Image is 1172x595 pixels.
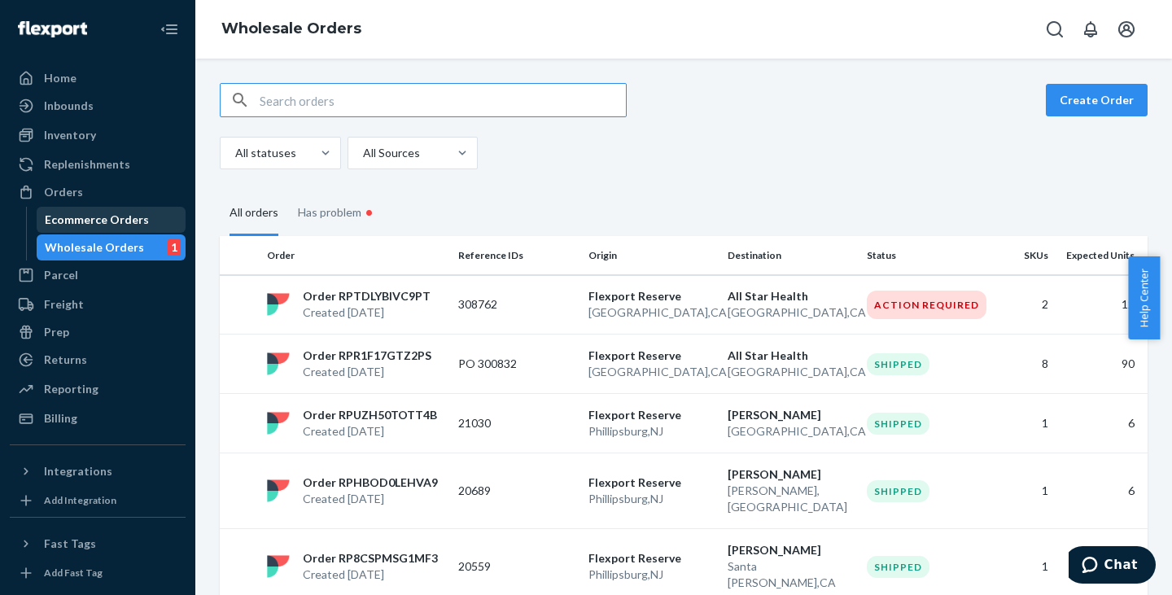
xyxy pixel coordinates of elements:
[728,288,854,304] p: All Star Health
[1046,84,1148,116] button: Create Order
[267,412,290,435] img: flexport logo
[728,558,854,591] p: Santa [PERSON_NAME] , CA
[1055,236,1148,275] th: Expected Units
[588,364,715,380] p: [GEOGRAPHIC_DATA] , CA
[221,20,361,37] a: Wholesale Orders
[1110,13,1143,46] button: Open account menu
[582,236,721,275] th: Origin
[10,376,186,402] a: Reporting
[458,415,575,431] p: 21030
[867,413,929,435] div: Shipped
[267,479,290,502] img: flexport logo
[44,98,94,114] div: Inbounds
[303,475,438,491] p: Order RPHBOD0LEHVA9
[990,394,1055,453] td: 1
[44,410,77,427] div: Billing
[260,84,626,116] input: Search orders
[361,145,363,161] input: All Sources
[728,304,854,321] p: [GEOGRAPHIC_DATA] , CA
[867,291,986,319] div: Action Required
[458,356,575,372] p: PO 300832
[44,184,83,200] div: Orders
[303,423,437,440] p: Created [DATE]
[10,262,186,288] a: Parcel
[44,296,84,313] div: Freight
[303,288,431,304] p: Order RPTDLYBIVC9PT
[303,550,438,567] p: Order RP8CSPMSG1MF3
[1055,394,1148,453] td: 6
[303,491,438,507] p: Created [DATE]
[1055,275,1148,335] td: 12
[44,70,77,86] div: Home
[267,293,290,316] img: flexport logo
[361,202,377,223] div: •
[303,348,431,364] p: Order RPR1F17GTZ2PS
[44,381,98,397] div: Reporting
[588,423,715,440] p: Phillipsburg , NJ
[458,483,575,499] p: 20689
[260,236,452,275] th: Order
[44,463,112,479] div: Integrations
[1074,13,1107,46] button: Open notifications
[728,407,854,423] p: [PERSON_NAME]
[44,566,103,580] div: Add Fast Tag
[10,531,186,557] button: Fast Tags
[458,296,575,313] p: 308762
[303,364,431,380] p: Created [DATE]
[267,352,290,375] img: flexport logo
[45,212,149,228] div: Ecommerce Orders
[18,21,87,37] img: Flexport logo
[867,556,929,578] div: Shipped
[1128,256,1160,339] button: Help Center
[728,364,854,380] p: [GEOGRAPHIC_DATA] , CA
[208,6,374,53] ol: breadcrumbs
[1055,335,1148,394] td: 90
[44,267,78,283] div: Parcel
[588,475,715,491] p: Flexport Reserve
[44,536,96,552] div: Fast Tags
[1039,13,1071,46] button: Open Search Box
[588,348,715,364] p: Flexport Reserve
[44,352,87,368] div: Returns
[10,291,186,317] a: Freight
[303,567,438,583] p: Created [DATE]
[10,319,186,345] a: Prep
[1055,453,1148,529] td: 6
[10,491,186,510] a: Add Integration
[267,555,290,578] img: flexport logo
[230,191,278,236] div: All orders
[303,407,437,423] p: Order RPUZH50TOTT4B
[10,458,186,484] button: Integrations
[44,156,130,173] div: Replenishments
[153,13,186,46] button: Close Navigation
[588,550,715,567] p: Flexport Reserve
[728,483,854,515] p: [PERSON_NAME] , [GEOGRAPHIC_DATA]
[168,239,181,256] div: 1
[588,567,715,583] p: Phillipsburg , NJ
[588,304,715,321] p: [GEOGRAPHIC_DATA] , CA
[10,347,186,373] a: Returns
[728,542,854,558] p: [PERSON_NAME]
[1069,546,1156,587] iframe: Opens a widget where you can chat to one of our agents
[10,151,186,177] a: Replenishments
[458,558,575,575] p: 20559
[37,234,186,260] a: Wholesale Orders1
[990,453,1055,529] td: 1
[298,189,377,236] div: Has problem
[990,275,1055,335] td: 2
[867,480,929,502] div: Shipped
[45,239,144,256] div: Wholesale Orders
[867,353,929,375] div: Shipped
[588,491,715,507] p: Phillipsburg , NJ
[44,493,116,507] div: Add Integration
[44,324,69,340] div: Prep
[44,127,96,143] div: Inventory
[10,563,186,583] a: Add Fast Tag
[728,466,854,483] p: [PERSON_NAME]
[303,304,431,321] p: Created [DATE]
[990,335,1055,394] td: 8
[10,65,186,91] a: Home
[990,236,1055,275] th: SKUs
[37,207,186,233] a: Ecommerce Orders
